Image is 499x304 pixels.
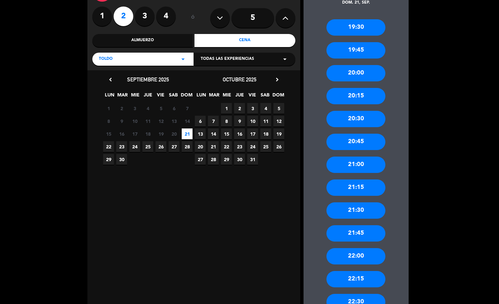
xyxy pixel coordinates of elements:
span: MIE [221,91,232,102]
span: 15 [103,128,114,139]
span: 31 [247,154,258,165]
span: SAB [260,91,270,102]
span: 6 [169,103,179,114]
span: 5 [156,103,166,114]
span: 26 [273,141,284,152]
span: 13 [195,128,206,139]
span: LUN [104,91,115,102]
span: 1 [103,103,114,114]
span: 9 [116,116,127,127]
span: 1 [221,103,232,114]
span: MAR [117,91,128,102]
span: 28 [208,154,219,165]
span: 11 [260,116,271,127]
span: 3 [129,103,140,114]
div: 20:30 [326,111,385,127]
span: 22 [103,141,114,152]
div: 22:00 [326,248,385,264]
span: 18 [142,128,153,139]
label: 3 [135,7,155,26]
span: 20 [169,128,179,139]
span: 9 [234,116,245,127]
span: 26 [156,141,166,152]
span: 29 [221,154,232,165]
div: 19:45 [326,42,385,59]
span: 27 [169,141,179,152]
span: 15 [221,128,232,139]
div: 21:30 [326,202,385,219]
span: LUN [196,91,207,102]
span: 5 [273,103,284,114]
div: 21:00 [326,157,385,173]
div: Cena [194,34,295,47]
span: 21 [208,141,219,152]
span: 14 [182,116,193,127]
span: 27 [195,154,206,165]
span: JUE [234,91,245,102]
span: 18 [260,128,271,139]
span: 16 [234,128,245,139]
div: 21:15 [326,179,385,196]
span: JUE [142,91,153,102]
i: chevron_right [274,76,281,83]
span: 24 [129,141,140,152]
span: septiembre 2025 [127,76,169,83]
span: 13 [169,116,179,127]
div: 19:30 [326,19,385,36]
span: 25 [142,141,153,152]
i: arrow_drop_down [281,55,289,63]
span: 30 [116,154,127,165]
span: 17 [247,128,258,139]
span: DOM [181,91,192,102]
span: DOM [272,91,283,102]
span: 30 [234,154,245,165]
span: 22 [221,141,232,152]
span: 7 [182,103,193,114]
span: 29 [103,154,114,165]
span: SAB [168,91,179,102]
span: 8 [221,116,232,127]
span: 19 [156,128,166,139]
div: ó [182,7,204,29]
span: 28 [182,141,193,152]
span: 23 [116,141,127,152]
i: arrow_drop_down [179,55,187,63]
span: 7 [208,116,219,127]
div: 20:45 [326,134,385,150]
div: Almuerzo [92,34,193,47]
span: 8 [103,116,114,127]
span: 23 [234,141,245,152]
span: 16 [116,128,127,139]
span: 24 [247,141,258,152]
span: 4 [142,103,153,114]
label: 4 [156,7,176,26]
div: 20:00 [326,65,385,81]
span: 10 [129,116,140,127]
span: 19 [273,128,284,139]
span: octubre 2025 [223,76,256,83]
label: 2 [114,7,133,26]
span: 3 [247,103,258,114]
span: 12 [156,116,166,127]
span: 4 [260,103,271,114]
span: VIE [247,91,258,102]
span: 12 [273,116,284,127]
span: 21 [182,128,193,139]
span: 11 [142,116,153,127]
span: VIE [155,91,166,102]
span: MAR [209,91,219,102]
i: chevron_left [107,76,114,83]
span: Toldo [99,56,113,62]
span: 25 [260,141,271,152]
span: 17 [129,128,140,139]
span: 14 [208,128,219,139]
div: 22:15 [326,271,385,287]
label: 1 [92,7,112,26]
span: 2 [234,103,245,114]
span: Todas las experiencias [201,56,254,62]
div: 21:45 [326,225,385,242]
span: 10 [247,116,258,127]
span: 20 [195,141,206,152]
span: 2 [116,103,127,114]
span: MIE [130,91,140,102]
